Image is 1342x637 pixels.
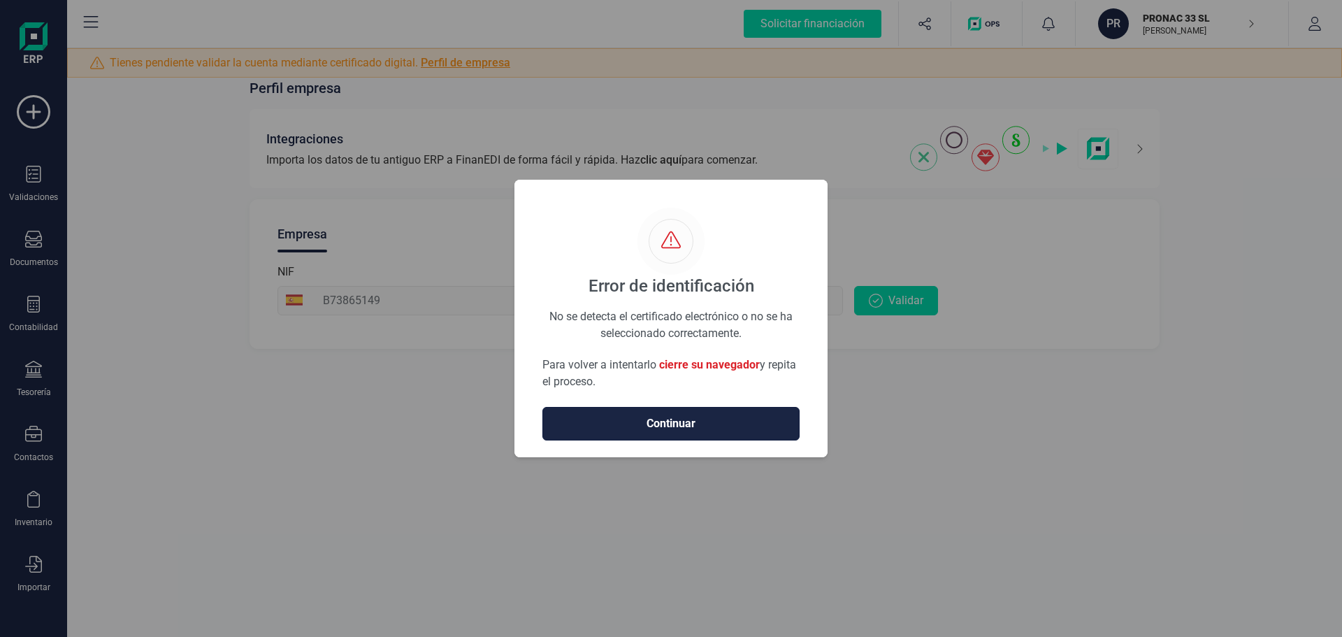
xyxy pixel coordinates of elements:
div: Error de identificación [589,275,754,297]
span: cierre su navegador [659,358,760,371]
p: Para volver a intentarlo y repita el proceso. [542,357,800,390]
div: No se detecta el certificado electrónico o no se ha seleccionado correctamente. [542,308,800,323]
span: Continuar [557,415,785,432]
button: Continuar [542,407,800,441]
